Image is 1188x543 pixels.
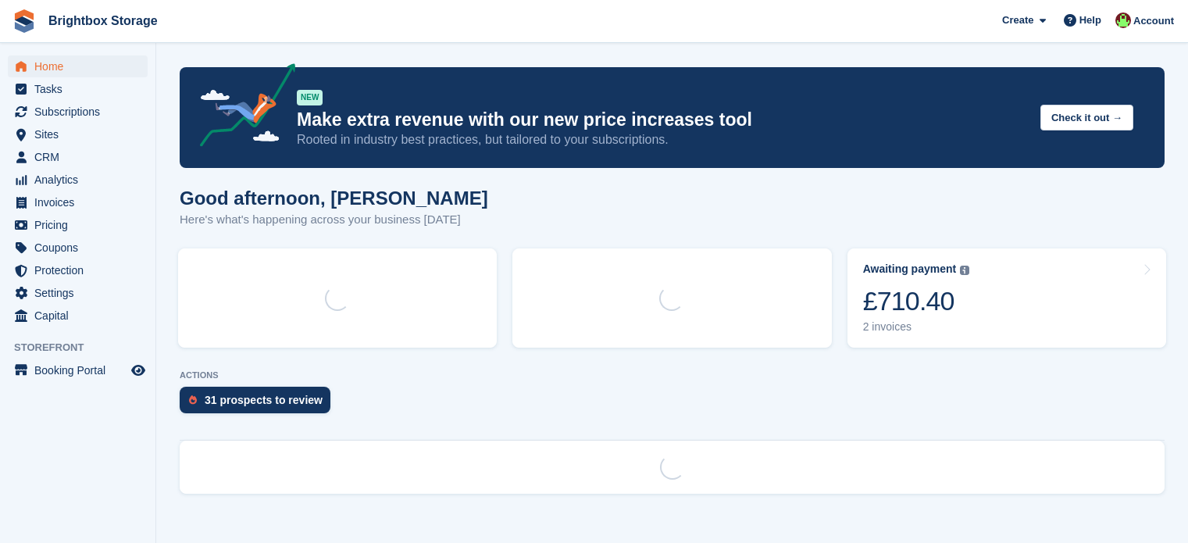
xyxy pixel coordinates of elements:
[1040,105,1133,130] button: Check it out →
[1115,13,1131,28] img: Marlena
[34,259,128,281] span: Protection
[180,387,338,421] a: 31 prospects to review
[34,78,128,100] span: Tasks
[180,370,1165,380] p: ACTIONS
[8,214,148,236] a: menu
[1002,13,1033,28] span: Create
[863,263,957,276] div: Awaiting payment
[34,359,128,381] span: Booking Portal
[8,101,148,123] a: menu
[34,214,128,236] span: Pricing
[8,78,148,100] a: menu
[34,237,128,259] span: Coupons
[8,237,148,259] a: menu
[180,188,488,209] h1: Good afternoon, [PERSON_NAME]
[8,169,148,191] a: menu
[34,101,128,123] span: Subscriptions
[297,109,1028,131] p: Make extra revenue with our new price increases tool
[8,282,148,304] a: menu
[42,8,164,34] a: Brightbox Storage
[34,191,128,213] span: Invoices
[297,131,1028,148] p: Rooted in industry best practices, but tailored to your subscriptions.
[189,395,197,405] img: prospect-51fa495bee0391a8d652442698ab0144808aea92771e9ea1ae160a38d050c398.svg
[297,90,323,105] div: NEW
[8,305,148,327] a: menu
[8,123,148,145] a: menu
[8,146,148,168] a: menu
[8,359,148,381] a: menu
[12,9,36,33] img: stora-icon-8386f47178a22dfd0bd8f6a31ec36ba5ce8667c1dd55bd0f319d3a0aa187defe.svg
[8,259,148,281] a: menu
[34,282,128,304] span: Settings
[847,248,1166,348] a: Awaiting payment £710.40 2 invoices
[34,123,128,145] span: Sites
[960,266,969,275] img: icon-info-grey-7440780725fd019a000dd9b08b2336e03edf1995a4989e88bcd33f0948082b44.svg
[8,191,148,213] a: menu
[180,211,488,229] p: Here's what's happening across your business [DATE]
[34,169,128,191] span: Analytics
[187,63,296,152] img: price-adjustments-announcement-icon-8257ccfd72463d97f412b2fc003d46551f7dbcb40ab6d574587a9cd5c0d94...
[129,361,148,380] a: Preview store
[14,340,155,355] span: Storefront
[205,394,323,406] div: 31 prospects to review
[34,146,128,168] span: CRM
[1079,13,1101,28] span: Help
[34,305,128,327] span: Capital
[1133,13,1174,29] span: Account
[863,320,970,334] div: 2 invoices
[34,55,128,77] span: Home
[863,285,970,317] div: £710.40
[8,55,148,77] a: menu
